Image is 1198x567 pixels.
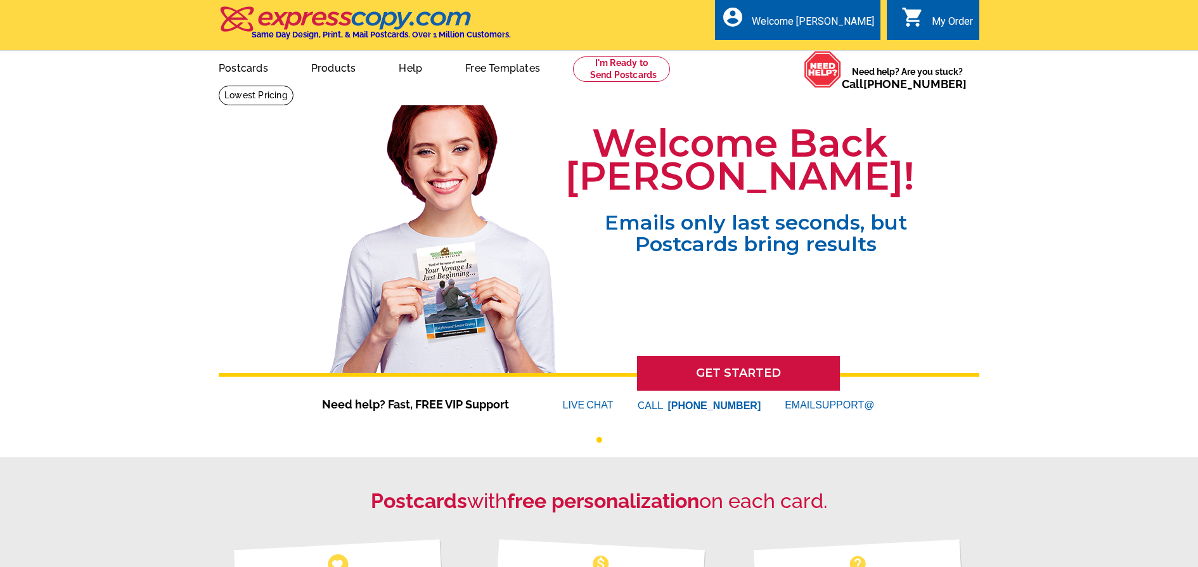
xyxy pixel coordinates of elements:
[901,6,924,29] i: shopping_cart
[804,51,842,88] img: help
[219,489,979,513] h2: with on each card.
[721,6,744,29] i: account_circle
[565,127,915,193] h1: Welcome Back [PERSON_NAME]!
[445,52,560,82] a: Free Templates
[291,52,377,82] a: Products
[507,489,699,512] strong: free personalization
[322,95,565,373] img: welcome-back-logged-in.png
[752,15,874,34] div: Welcome [PERSON_NAME]
[219,15,511,39] a: Same Day Design, Print, & Mail Postcards. Over 1 Million Customers.
[322,396,525,413] span: Need help? Fast, FREE VIP Support
[932,15,973,34] div: My Order
[901,14,973,30] a: shopping_cart My Order
[815,398,876,413] font: SUPPORT@
[371,489,467,512] strong: Postcards
[842,65,973,91] span: Need help? Are you stuck?
[563,400,614,410] a: LIVECHAT
[842,77,967,91] span: Call
[563,398,587,413] font: LIVE
[637,356,840,391] a: GET STARTED
[863,77,967,91] a: [PHONE_NUMBER]
[596,437,602,443] button: 1 of 1
[198,52,288,82] a: Postcards
[598,193,915,255] span: Emails only last seconds, but Postcards bring results
[252,30,511,39] h4: Same Day Design, Print, & Mail Postcards. Over 1 Million Customers.
[378,52,442,82] a: Help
